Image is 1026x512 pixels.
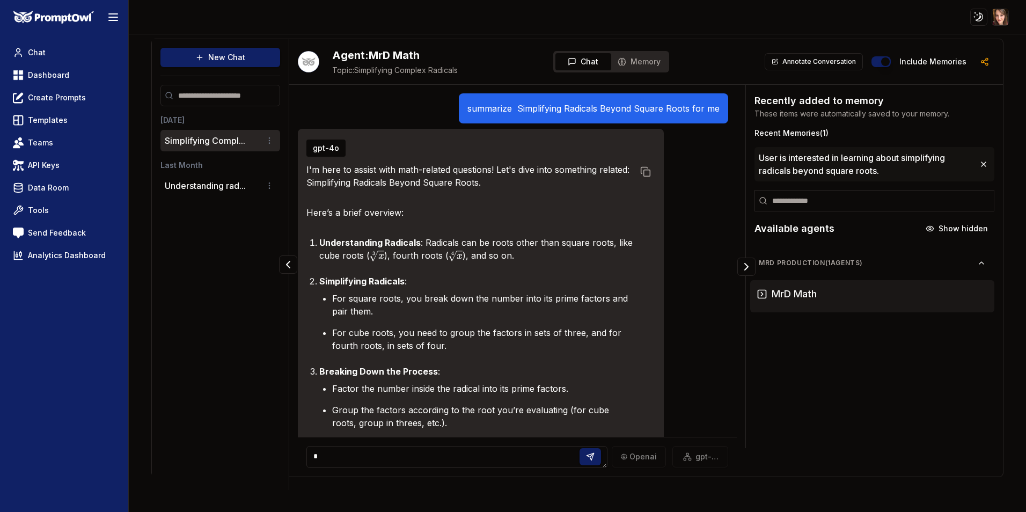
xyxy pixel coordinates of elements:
button: Talk with Hootie [298,51,319,72]
strong: Simplifying Radicals [319,276,405,287]
a: Chat [9,43,120,62]
h3: [DATE] [160,115,280,126]
span: Create Prompts [28,92,86,103]
button: Include memories in the messages below [871,56,891,67]
span: Data Room [28,182,69,193]
button: Understanding rad... [165,179,246,192]
h3: MrD Math [772,287,817,302]
li: For cube roots, you need to group the factors in sets of three, and for fourth roots, in sets of ... [332,326,634,352]
span: Chat [581,56,598,67]
button: Conversation options [263,134,276,147]
h3: Recent Memories ( 1 ) [754,128,994,138]
span: ​ [463,251,464,259]
span: ​ [384,251,385,259]
span: Templates [28,115,68,126]
li: Group the factors according to the root you’re evaluating (for cube roots, group in threes, etc.). [332,404,634,429]
button: Show hidden [919,220,994,237]
a: Analytics Dashboard [9,246,120,265]
button: Collapse panel [737,258,756,276]
a: Templates [9,111,120,130]
img: Bot [298,51,319,72]
button: Simplifying Compl... [165,134,245,147]
a: Tools [9,201,120,220]
label: Include memories in the messages below [899,58,966,65]
a: API Keys [9,156,120,175]
a: Create Prompts [9,88,120,107]
p: : [319,365,634,378]
button: Annotate Conversation [765,53,863,70]
h2: Recently added to memory [754,93,994,108]
button: New Chat [160,48,280,67]
span: Teams [28,137,53,148]
h2: MrD Math [332,48,458,63]
span: Memory [631,56,661,67]
span: Dashboard [28,70,69,81]
span: User is interested in learning about simplifying radicals beyond square roots. [759,151,977,177]
strong: Understanding Radicals [319,237,421,248]
li: Factor the number inside the radical into its prime factors. [332,382,634,395]
span: Analytics Dashboard [28,250,106,261]
span: MrD Production ( 1 agents) [759,259,977,267]
p: : [319,275,634,288]
a: Data Room [9,178,120,198]
span: Send Feedback [28,228,86,238]
a: Send Feedback [9,223,120,243]
span: Tools [28,205,49,216]
p: I'm here to assist with math-related questions! Let's dive into something related: Simplifying Ra... [306,163,634,189]
a: Teams [9,133,120,152]
p: These items were automatically saved to your memory. [754,108,994,119]
img: PromptOwl [13,11,94,24]
h3: Last Month [160,160,280,171]
h2: Available agents [754,221,834,236]
p: Here’s a brief overview: [306,206,634,219]
button: Collapse panel [279,255,297,274]
p: : Radicals can be roots other than square roots, like cube roots ( ), fourth roots ( ), and so on. [319,236,634,262]
span: Show hidden [939,223,988,234]
img: ACg8ocIfLupnZeinHNHzosolBsVfM8zAcz9EECOIs1RXlN6hj8iSyZKw=s96-c [993,9,1008,25]
img: feedback [13,228,24,238]
span: Simplifying Complex Radicals [332,65,458,76]
p: summarize Simplifying Radicals Beyond Square Roots for me [467,102,720,115]
button: gpt-4o [306,140,346,157]
span: Chat [28,47,46,58]
button: MrD Production(1agents) [750,254,994,272]
button: Conversation options [263,179,276,192]
a: Dashboard [9,65,120,85]
li: For square roots, you break down the number into its prime factors and pair them. [332,292,634,318]
strong: Breaking Down the Process [319,366,438,377]
span: API Keys [28,160,60,171]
